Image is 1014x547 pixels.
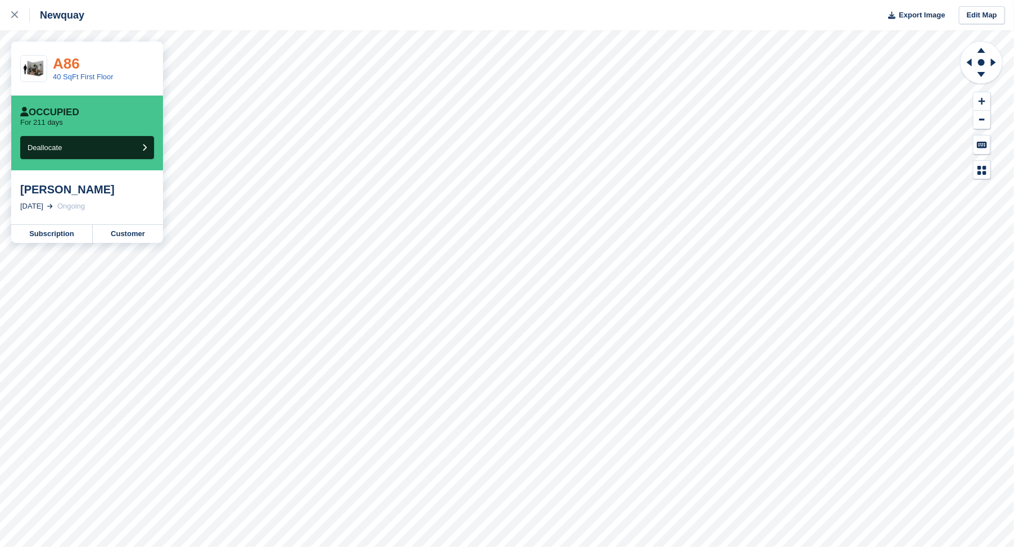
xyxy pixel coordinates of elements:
a: A86 [53,55,80,72]
button: Map Legend [974,161,990,179]
a: 40 SqFt First Floor [53,73,114,81]
a: Edit Map [959,6,1005,25]
div: [DATE] [20,201,43,212]
button: Deallocate [20,136,154,159]
a: Customer [93,225,163,243]
div: Ongoing [57,201,85,212]
button: Keyboard Shortcuts [974,135,990,154]
button: Zoom Out [974,111,990,129]
p: For 211 days [20,118,63,127]
span: Deallocate [28,143,62,152]
div: Newquay [30,8,84,22]
div: [PERSON_NAME] [20,183,154,196]
img: 40-sqft-unit.jpg [21,59,47,79]
button: Zoom In [974,92,990,111]
button: Export Image [881,6,945,25]
img: arrow-right-light-icn-cde0832a797a2874e46488d9cf13f60e5c3a73dbe684e267c42b8395dfbc2abf.svg [47,204,53,209]
span: Export Image [899,10,945,21]
a: Subscription [11,225,93,243]
div: Occupied [20,107,79,118]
